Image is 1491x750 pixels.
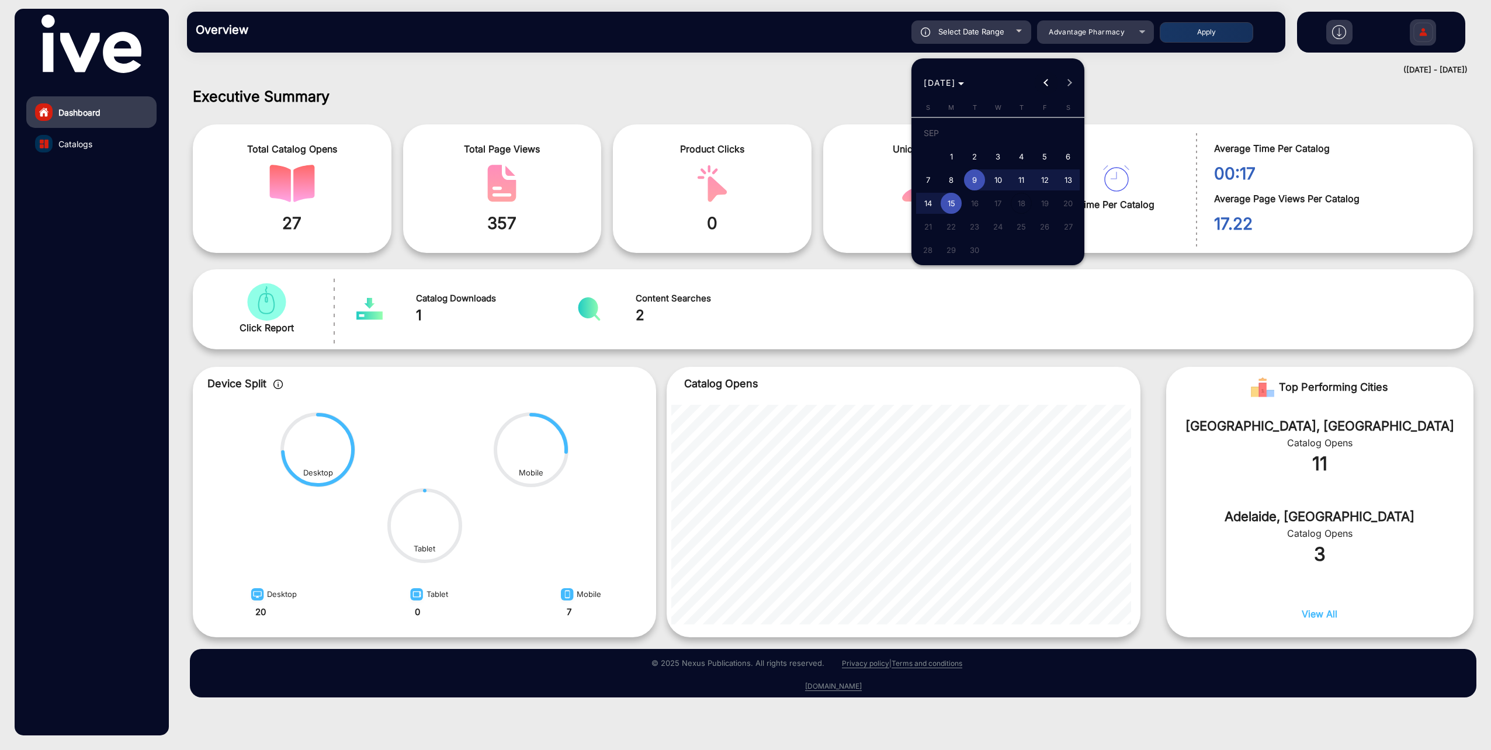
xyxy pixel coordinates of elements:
span: 25 [1011,216,1032,237]
button: September 1, 2025 [939,145,963,168]
span: 29 [941,239,962,261]
span: 24 [987,216,1008,237]
button: Choose month and year [919,72,969,93]
button: September 21, 2025 [916,215,939,238]
button: September 6, 2025 [1056,145,1080,168]
button: September 23, 2025 [963,215,986,238]
span: 12 [1034,169,1055,190]
span: 2 [964,146,985,167]
button: September 11, 2025 [1010,168,1033,192]
button: September 13, 2025 [1056,168,1080,192]
span: 3 [987,146,1008,167]
span: 10 [987,169,1008,190]
span: 22 [941,216,962,237]
span: 26 [1034,216,1055,237]
button: September 24, 2025 [986,215,1010,238]
button: September 3, 2025 [986,145,1010,168]
button: September 20, 2025 [1056,192,1080,215]
span: S [926,103,930,112]
span: 9 [964,169,985,190]
span: 30 [964,239,985,261]
span: 5 [1034,146,1055,167]
button: September 2, 2025 [963,145,986,168]
span: 7 [917,169,938,190]
span: 15 [941,193,962,214]
span: M [948,103,954,112]
span: 8 [941,169,962,190]
span: 13 [1057,169,1079,190]
span: 18 [1011,193,1032,214]
span: 19 [1034,193,1055,214]
button: September 4, 2025 [1010,145,1033,168]
td: SEP [916,121,1080,145]
span: 14 [917,193,938,214]
button: September 8, 2025 [939,168,963,192]
button: September 10, 2025 [986,168,1010,192]
span: W [995,103,1001,112]
button: September 5, 2025 [1033,145,1056,168]
button: September 26, 2025 [1033,215,1056,238]
button: September 22, 2025 [939,215,963,238]
span: [DATE] [924,78,955,88]
button: September 14, 2025 [916,192,939,215]
button: September 30, 2025 [963,238,986,262]
span: 27 [1057,216,1079,237]
button: September 27, 2025 [1056,215,1080,238]
button: September 28, 2025 [916,238,939,262]
button: September 29, 2025 [939,238,963,262]
span: 21 [917,216,938,237]
button: Previous month [1035,71,1058,95]
span: 17 [987,193,1008,214]
button: September 9, 2025 [963,168,986,192]
span: 28 [917,239,938,261]
span: 20 [1057,193,1079,214]
span: 23 [964,216,985,237]
span: 11 [1011,169,1032,190]
span: 16 [964,193,985,214]
button: September 18, 2025 [1010,192,1033,215]
span: F [1043,103,1047,112]
span: T [973,103,977,112]
button: September 15, 2025 [939,192,963,215]
button: September 17, 2025 [986,192,1010,215]
button: September 25, 2025 [1010,215,1033,238]
span: S [1066,103,1070,112]
button: September 12, 2025 [1033,168,1056,192]
span: 1 [941,146,962,167]
button: September 19, 2025 [1033,192,1056,215]
span: 6 [1057,146,1079,167]
button: September 16, 2025 [963,192,986,215]
span: T [1020,103,1024,112]
button: September 7, 2025 [916,168,939,192]
span: 4 [1011,146,1032,167]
